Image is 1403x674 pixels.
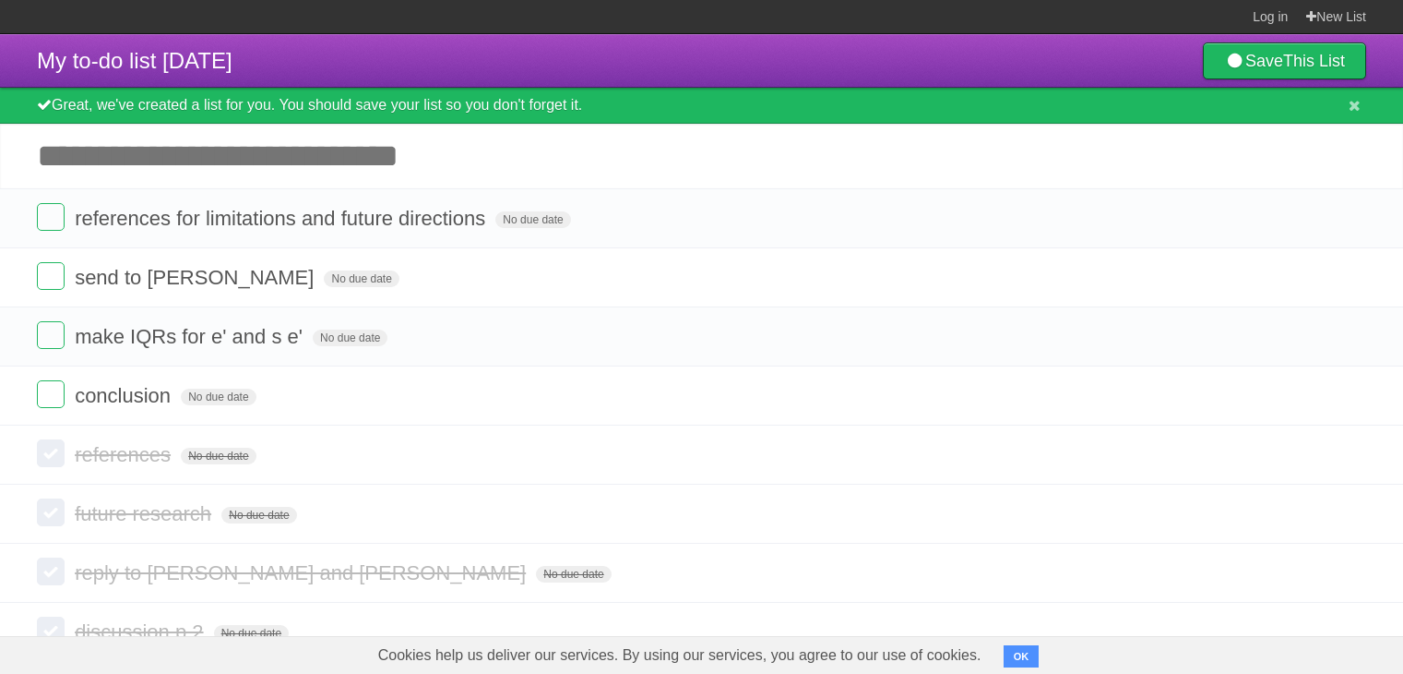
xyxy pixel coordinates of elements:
[1283,52,1345,70] b: This List
[536,566,611,583] span: No due date
[37,262,65,290] label: Done
[75,266,318,289] span: send to [PERSON_NAME]
[75,502,216,525] span: future research
[495,211,570,228] span: No due date
[1004,645,1040,668] button: OK
[75,443,175,466] span: references
[221,507,296,524] span: No due date
[75,561,530,584] span: reply to [PERSON_NAME] and [PERSON_NAME]
[75,207,490,230] span: references for limitations and future directions
[37,499,65,526] label: Done
[37,380,65,408] label: Done
[37,439,65,467] label: Done
[37,558,65,585] label: Done
[37,617,65,644] label: Done
[360,637,1000,674] span: Cookies help us deliver our services. By using our services, you agree to our use of cookies.
[75,620,208,644] span: discussion p 2
[324,271,398,287] span: No due date
[1203,42,1366,79] a: SaveThis List
[181,448,256,464] span: No due date
[181,389,256,405] span: No due date
[214,625,289,642] span: No due date
[75,384,175,407] span: conclusion
[75,325,307,348] span: make IQRs for e' and s e'
[37,321,65,349] label: Done
[37,48,232,73] span: My to-do list [DATE]
[313,330,387,346] span: No due date
[37,203,65,231] label: Done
